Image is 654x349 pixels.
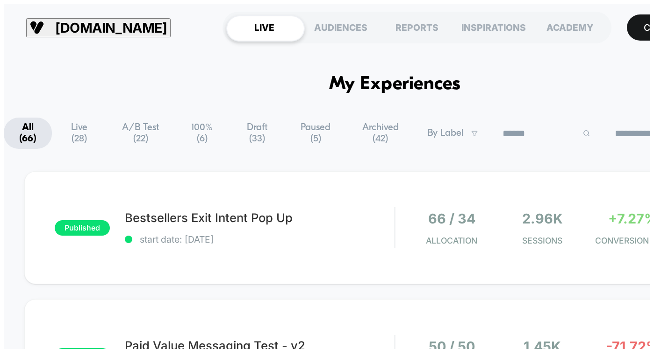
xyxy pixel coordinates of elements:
span: All ( 66 ) [4,118,52,149]
span: Sessions [501,236,584,245]
span: By Label [427,128,464,139]
span: Live ( 28 ) [54,118,105,149]
span: A/B Test ( 22 ) [107,118,174,149]
span: Archived ( 42 ) [347,118,414,149]
span: [DOMAIN_NAME] [55,20,167,36]
div: LIVE [226,15,302,39]
span: published [55,220,110,236]
span: Paused ( 5 ) [287,118,345,149]
span: 100% ( 6 ) [176,118,227,149]
button: [DOMAIN_NAME] [26,18,171,37]
span: Draft ( 33 ) [230,118,285,149]
span: start date: [DATE] [125,234,394,245]
div: AUDIENCES [303,15,379,39]
span: Bestsellers Exit Intent Pop Up [125,210,394,225]
span: 66 / 34 [428,210,475,227]
div: INSPIRATIONS [455,15,532,39]
div: REPORTS [379,15,455,39]
h1: My Experiences [329,74,460,95]
span: Allocation [426,236,477,245]
img: Visually logo [30,21,44,35]
span: 2.96k [522,210,563,227]
div: ACADEMY [532,15,608,39]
